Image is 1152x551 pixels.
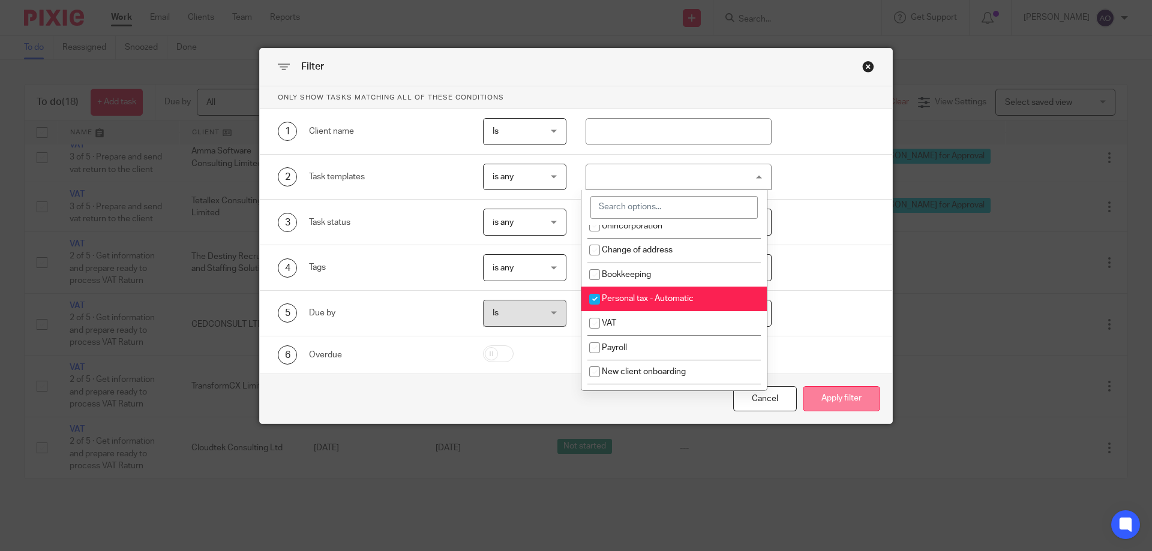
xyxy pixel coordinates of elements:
div: 4 [278,258,297,278]
span: is any [493,218,514,227]
span: Personal tax - Automatic [602,294,694,303]
div: Close this dialog window [733,386,797,412]
div: 1 [278,122,297,141]
span: Unincorporation [602,222,662,230]
div: 3 [278,213,297,232]
span: Payroll [602,344,627,352]
div: 5 [278,303,297,323]
span: is any [493,173,514,181]
div: 2 [278,167,297,186]
span: Filter [301,62,324,71]
span: Is [493,309,499,317]
span: Change of address [602,246,673,254]
input: Search options... [590,196,758,219]
div: Task status [309,216,464,228]
div: 6 [278,345,297,365]
span: VAT [602,319,616,327]
span: New client onboarding [602,368,686,376]
button: Apply filter [803,386,880,412]
span: is any [493,264,514,272]
div: Close this dialog window [862,61,874,73]
span: Bookkeeping [602,270,651,279]
div: Overdue [309,349,464,361]
div: Task templates [309,171,464,183]
span: Is [493,127,499,136]
div: Due by [309,307,464,319]
div: Client name [309,125,464,137]
div: Tags [309,261,464,273]
p: Only show tasks matching all of these conditions [260,86,892,109]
